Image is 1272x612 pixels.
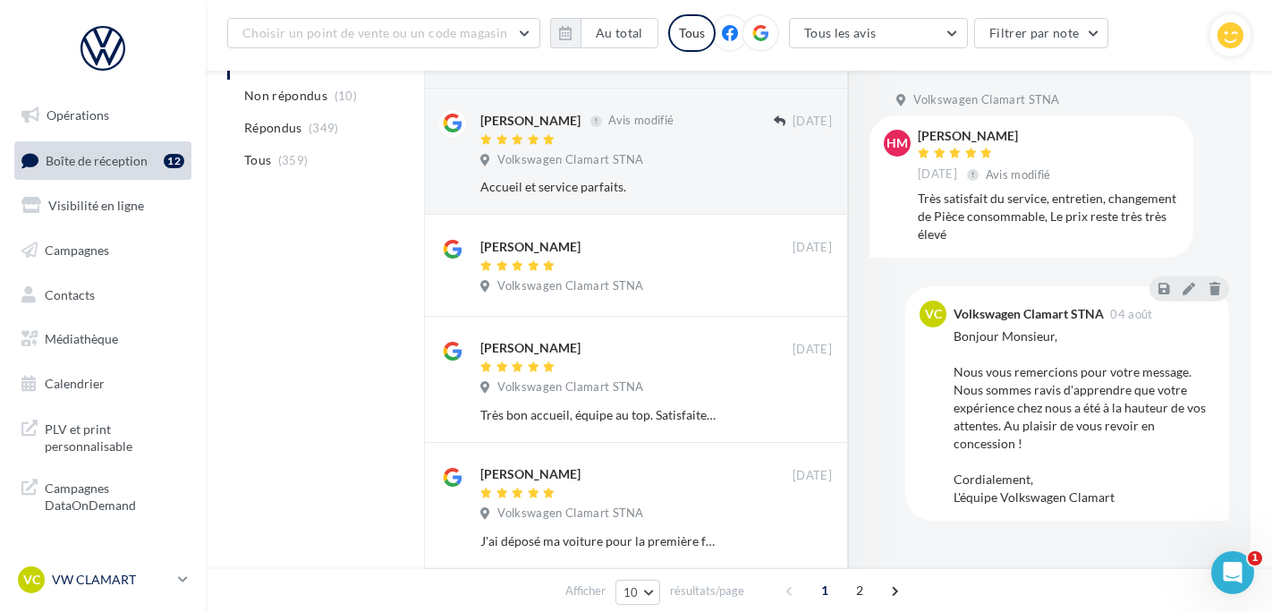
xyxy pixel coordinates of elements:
span: Volkswagen Clamart STNA [913,92,1059,108]
span: Contacts [45,286,95,302]
button: Choisir un point de vente ou un code magasin [227,18,540,48]
div: [PERSON_NAME] [918,130,1055,142]
div: Volkswagen Clamart STNA [954,308,1104,320]
span: Tous [244,151,271,169]
div: J'ai déposé ma voiture pour la première fois dans ce garage pour une révision. Bon accueil et sat... [480,532,716,550]
span: Opérations [47,107,109,123]
span: VC [23,571,40,589]
span: Non répondus [244,87,327,105]
span: [DATE] [918,166,957,183]
div: [PERSON_NAME] [480,112,581,130]
p: VW CLAMART [52,571,171,589]
a: Contacts [11,276,195,314]
a: Opérations [11,97,195,134]
a: Calendrier [11,365,195,403]
span: PLV et print personnalisable [45,417,184,455]
span: Afficher [565,582,606,599]
span: VC [925,305,942,323]
button: Tous les avis [789,18,968,48]
span: (10) [335,89,357,103]
span: Tous les avis [804,25,877,40]
span: 04 août [1110,309,1152,320]
a: PLV et print personnalisable [11,410,195,463]
div: Accueil et service parfaits. [480,178,716,196]
button: 10 [615,580,661,605]
a: VC VW CLAMART [14,563,191,597]
span: Campagnes DataOnDemand [45,476,184,514]
div: 12 [164,154,184,168]
span: Répondus [244,119,302,137]
span: Choisir un point de vente ou un code magasin [242,25,507,40]
span: [DATE] [793,114,832,130]
div: Tous [668,14,716,52]
a: Visibilité en ligne [11,187,195,225]
span: résultats/page [670,582,744,599]
span: Volkswagen Clamart STNA [497,152,643,168]
div: Bonjour Monsieur, Nous vous remercions pour votre message. Nous sommes ravis d'apprendre que votr... [954,327,1215,506]
button: Au total [550,18,658,48]
span: [DATE] [793,342,832,358]
span: [DATE] [793,240,832,256]
span: Campagnes [45,242,109,258]
button: Filtrer par note [974,18,1109,48]
span: 1 [1248,551,1262,565]
span: Avis modifié [608,114,674,128]
a: Boîte de réception12 [11,141,195,180]
span: 2 [845,576,874,605]
span: Volkswagen Clamart STNA [497,278,643,294]
iframe: Intercom live chat [1211,551,1254,594]
button: Au total [581,18,658,48]
span: Volkswagen Clamart STNA [497,506,643,522]
span: hm [886,134,908,152]
span: (359) [278,153,309,167]
span: Visibilité en ligne [48,198,144,213]
div: [PERSON_NAME] [480,238,581,256]
span: Calendrier [45,376,105,391]
span: 1 [810,576,839,605]
div: Très satisfait du service, entretien, changement de Pièce consommable, Le prix reste très très élevé [918,190,1179,243]
span: Volkswagen Clamart STNA [497,379,643,395]
span: [DATE] [793,468,832,484]
span: (349) [309,121,339,135]
div: [PERSON_NAME] [480,465,581,483]
a: Campagnes [11,232,195,269]
div: Très bon accueil, équipe au top. Satisfaite de ma prestation [480,406,716,424]
a: Campagnes DataOnDemand [11,469,195,522]
span: 10 [623,585,639,599]
span: Boîte de réception [46,152,148,167]
a: Médiathèque [11,320,195,358]
span: Avis modifié [986,167,1051,182]
span: Médiathèque [45,331,118,346]
div: [PERSON_NAME] [480,339,581,357]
